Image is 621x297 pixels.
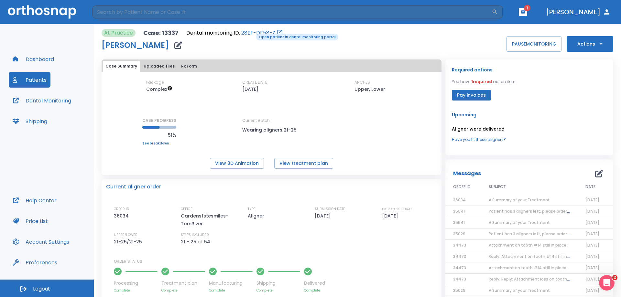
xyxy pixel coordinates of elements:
span: DATE [585,184,595,190]
p: TYPE [248,206,256,212]
p: Case: 13337 [143,29,179,37]
button: Uploaded files [141,61,177,72]
span: ORDER ID [453,184,471,190]
p: Complete [209,288,253,293]
p: Gardenststesmiles-TomRiver [181,212,236,228]
button: Rx Form [179,61,200,72]
button: Pay invoices [452,90,491,101]
input: Search by Patient Name or Case # [93,5,492,18]
button: Account Settings [9,234,73,249]
span: [DATE] [585,220,599,225]
span: [DATE] [585,288,599,293]
span: [DATE] [585,276,599,282]
div: Open patient in dental monitoring portal [186,29,283,37]
button: Actions [567,36,613,52]
span: 35029 [453,288,465,293]
span: 35541 [453,208,465,214]
button: Preferences [9,255,61,270]
p: Treatment plan [161,280,205,287]
p: of [198,238,203,246]
p: OFFICE [181,206,192,212]
span: SUBJECT [489,184,506,190]
p: ORDER STATUS [114,259,437,264]
button: Patients [9,72,50,88]
span: Patient has 3 aligners left, please order next set! [489,208,586,214]
p: Package [146,80,164,85]
p: UPPER/LOWER [114,232,137,238]
button: PAUSEMONITORING [507,36,561,52]
span: 36034 [453,197,466,203]
div: tabs [103,61,440,72]
img: Orthosnap [8,5,76,18]
p: Dental monitoring ID: [186,29,240,37]
span: Patient has 3 aligners left, please order next set! [489,231,586,237]
span: 2 [612,275,617,280]
button: Case Summary [103,61,140,72]
span: 35029 [453,231,465,237]
p: Complete [256,288,300,293]
button: Dashboard [9,51,58,67]
span: 34473 [453,265,466,270]
h1: [PERSON_NAME] [102,41,169,49]
p: Messages [453,170,481,177]
p: Upper, Lower [354,85,385,93]
p: SUBMISSION DATE [315,206,345,212]
p: 51% [142,131,176,139]
button: [PERSON_NAME] [543,6,613,18]
span: 34473 [453,242,466,248]
p: Manufacturing [209,280,253,287]
p: Delivered [304,280,325,287]
span: A Summary of your Treatment [489,220,550,225]
p: Processing [114,280,158,287]
p: ESTIMATED SHIP DATE [382,206,412,212]
a: 28EF-DE58-Z [241,29,275,37]
button: View treatment plan [274,158,333,169]
a: Have you fit these aligners? [452,137,607,143]
p: 54 [204,238,210,246]
button: View 3D Animation [210,158,264,169]
button: Shipping [9,113,51,129]
p: Wearing aligners 21-25 [242,126,300,134]
span: [DATE] [585,208,599,214]
p: ARCHES [354,80,370,85]
iframe: Intercom live chat [599,275,615,291]
span: 1 [524,5,530,11]
span: [DATE] [585,265,599,270]
p: Upcoming [452,111,607,119]
p: Aligner were delivered [452,125,607,133]
p: Aligner [248,212,267,220]
div: Tooltip anchor [56,260,62,265]
p: 21 - 25 [181,238,196,246]
p: 21-25/21-25 [114,238,144,246]
button: Help Center [9,193,60,208]
p: Required actions [452,66,493,74]
span: Attachment on tooth #14 still in place! [489,265,568,270]
span: A Summary of your Treatment [489,288,550,293]
p: [DATE] [382,212,400,220]
span: 34473 [453,254,466,259]
p: CASE PROGRESS [142,118,176,123]
span: Reply: Attachment on tooth #14 still in place! [489,254,580,259]
span: Attachment on tooth #14 still in place! [489,242,568,248]
span: 1 required [471,79,492,84]
span: A Summary of your Treatment [489,197,550,203]
span: Reply: Reply: Attachment loss on tooth #14 [489,276,576,282]
p: ORDER ID [114,206,129,212]
span: [DATE] [585,197,599,203]
span: [DATE] [585,231,599,237]
p: 36034 [114,212,131,220]
span: [DATE] [585,242,599,248]
p: [DATE] [242,85,258,93]
p: At Practice [104,29,133,37]
p: STEPS INCLUDED [181,232,209,238]
span: Up to 50 Steps (100 aligners) [146,86,172,92]
button: Price List [9,213,52,229]
a: See breakdown [142,142,176,145]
